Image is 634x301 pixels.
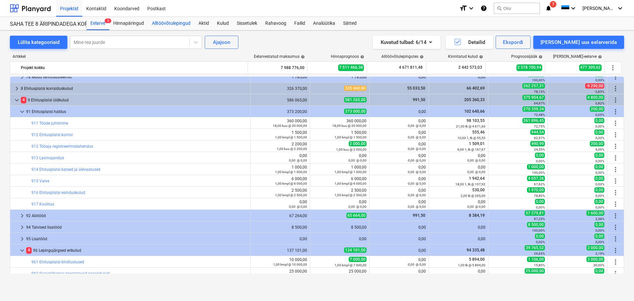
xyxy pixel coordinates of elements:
span: 991,50 [412,97,426,102]
button: Kuvatud tulbad:6/14 [373,36,440,49]
a: Aktid [194,17,213,30]
div: Projekt kokku [21,62,245,73]
span: -9 290,00 [585,83,604,89]
span: 0,00 [594,268,604,274]
span: 205 360,33 [464,97,485,102]
span: Rohkem tegevusi [612,85,619,93]
span: 7 [550,1,556,8]
button: [PERSON_NAME] uus eelarverida [533,36,624,49]
i: format_size [459,4,467,12]
div: 0,00 [432,237,485,241]
div: 0,00 [372,237,426,241]
a: 911 Tööde juhtimine [31,121,68,126]
a: 915 Valve [31,179,49,183]
div: 360 000,00 [313,119,367,128]
span: 262 257,31 [522,83,545,89]
div: 1 000,00 [313,165,367,174]
small: 62,97% [534,136,545,140]
small: 0,00% [595,229,604,232]
span: 530,00 [472,188,485,192]
div: 25 000,00 [253,269,307,278]
a: Sissetulek [233,17,261,30]
div: 9 Ehitusplatsi üldkulud [21,95,248,105]
div: Ajajoon [213,38,230,47]
div: 94 Talvised lisatööd [26,222,248,233]
span: 4 057,36 [527,176,545,181]
a: 913 Laomajandus [31,156,64,160]
div: 8 500,00 [313,225,367,230]
a: Alltöövõtulepingud [148,17,194,30]
small: 1,00 kuu @ 2 200,00 [277,147,307,151]
div: Prognoosijääk [511,54,543,59]
span: 66 402,69 [466,86,485,91]
small: 78,13% [534,90,545,94]
span: 8 500,00 [527,222,545,227]
button: Otsi [494,3,540,14]
a: 912 Tööaja registreerimislahendus [31,144,93,149]
small: 0,00 @ 0,00 [408,147,426,151]
span: 94 335,48 [466,248,485,252]
small: 0,00 @ 0,00 [408,205,426,208]
div: Hinnaprognoos [331,54,364,59]
div: Eelarvestatud maksumus [254,54,305,59]
span: keyboard_arrow_right [18,73,26,81]
span: 7 511 466,38 [338,64,364,71]
small: 0,00% [536,206,545,209]
div: [PERSON_NAME] uus eelarverida [541,38,617,47]
span: 0,00 [594,153,604,158]
span: keyboard_arrow_right [18,223,26,231]
span: 1 600,00 [586,210,604,216]
div: 0,00 [372,225,426,230]
span: help [597,55,602,59]
div: Lülita kategooriaid [18,38,59,47]
small: 1,00 kmpl @ 1 000,00 [335,170,367,174]
small: 0,82% [595,101,604,105]
span: help [359,55,364,59]
span: Rohkem tegevusi [612,246,619,254]
span: 1 509,01 [468,141,485,146]
div: 0,00 [372,165,426,174]
span: 0,00 [594,164,604,169]
small: 1,00 kmpl @ 1 000,00 [275,170,307,174]
a: Analüütika [309,17,339,30]
span: 0,00 [594,118,604,123]
div: 1 500,00 [313,130,367,139]
span: 0,00 [594,222,604,227]
small: 0,00% [595,182,604,186]
span: help [299,55,305,59]
div: Rahavoog [261,17,290,30]
div: Sätted [339,17,361,30]
small: 2,19% [595,252,604,255]
small: 1,00 kmpl @ 2 500,00 [335,193,367,197]
small: 2,38% [595,217,604,221]
i: keyboard_arrow_down [467,4,475,12]
small: 0,05% [595,113,604,117]
small: 0,00% [595,240,604,244]
small: 1,00 kmpl @ 10 000,00 [273,263,307,266]
span: 0,00 [594,187,604,193]
small: 72,48% [534,113,545,117]
div: Detailid [454,38,485,47]
a: 962 Garantiikorras teostatavad parandused [31,271,110,276]
div: [PERSON_NAME]-eelarve [553,54,602,59]
span: 0,00 [535,199,545,204]
div: 6 000,00 [253,176,307,186]
small: 1,00 kmpl @ 1 500,00 [335,135,367,139]
button: Ekspordi [496,36,530,49]
span: 0,00 [594,199,604,204]
div: 0,00 [372,176,426,186]
div: 137 101,00 [253,248,307,253]
span: 0,00 [594,130,604,135]
i: keyboard_arrow_down [616,4,624,12]
iframe: Chat Widget [601,269,634,301]
span: 490,99 [530,141,545,146]
small: 10,00 1, tk @ 55,55 [457,136,485,140]
small: 78,80% [534,194,545,198]
span: 4 [21,97,26,103]
span: 2 442 573,03 [458,65,483,70]
div: Kinnitatud kulud [448,54,483,59]
div: Alltöövõtulepingutes [381,54,424,59]
div: 92 Abitööd [26,210,248,221]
